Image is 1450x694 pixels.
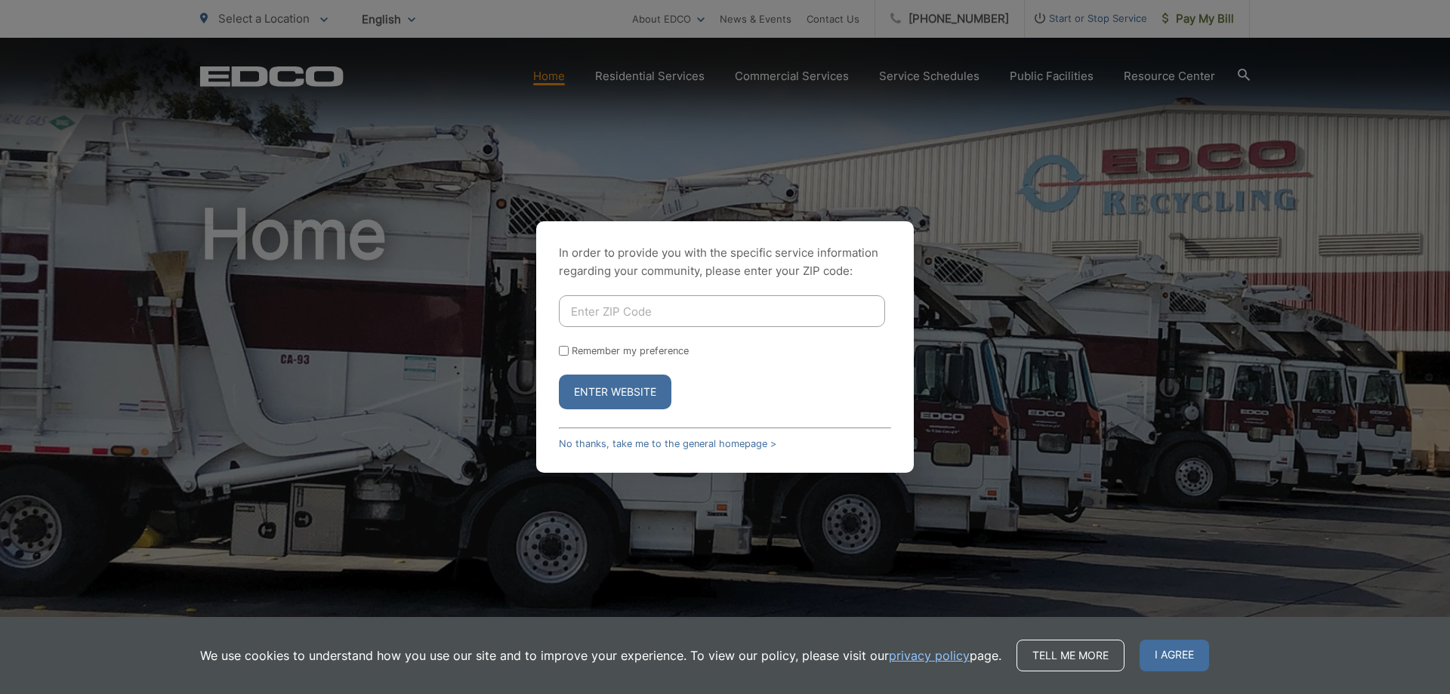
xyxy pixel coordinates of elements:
[559,375,671,409] button: Enter Website
[559,244,891,280] p: In order to provide you with the specific service information regarding your community, please en...
[559,295,885,327] input: Enter ZIP Code
[559,438,776,449] a: No thanks, take me to the general homepage >
[889,646,970,665] a: privacy policy
[1140,640,1209,671] span: I agree
[200,646,1001,665] p: We use cookies to understand how you use our site and to improve your experience. To view our pol...
[1017,640,1125,671] a: Tell me more
[572,345,689,356] label: Remember my preference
